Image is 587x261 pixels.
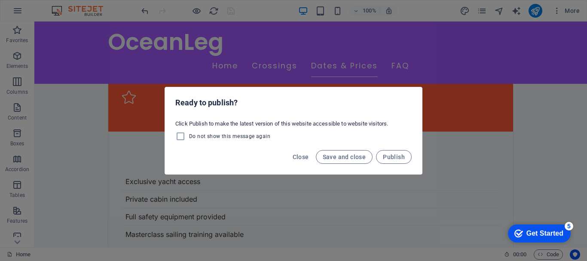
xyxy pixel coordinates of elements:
[189,133,270,140] span: Do not show this message again
[165,117,422,145] div: Click Publish to make the latest version of this website accessible to website visitors.
[64,2,72,10] div: 5
[25,9,62,17] div: Get Started
[289,150,312,164] button: Close
[7,4,70,22] div: Get Started 5 items remaining, 0% complete
[316,150,373,164] button: Save and close
[383,154,405,160] span: Publish
[323,154,366,160] span: Save and close
[175,98,412,108] h2: Ready to publish?
[293,154,309,160] span: Close
[376,150,412,164] button: Publish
